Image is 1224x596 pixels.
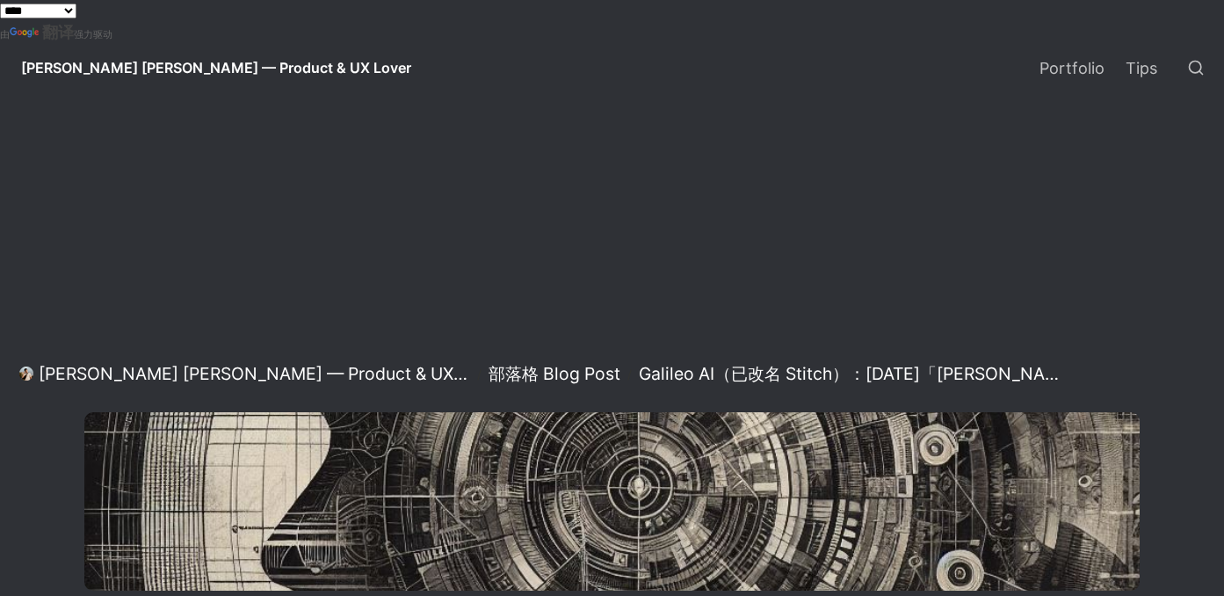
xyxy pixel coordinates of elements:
div: Galileo AI（已改名 Stitch）：[DATE]「[PERSON_NAME]」得最好的 AI 生成介面設計工具 [639,363,1070,384]
a: [PERSON_NAME] [PERSON_NAME] — Product & UX Lover [14,363,475,384]
div: [PERSON_NAME] [PERSON_NAME] — Product & UX Lover [39,363,470,384]
a: Portfolio [1029,43,1115,92]
div: 部落格 Blog Post [489,363,620,384]
a: Tips [1115,43,1168,92]
a: 翻译 [10,23,74,41]
img: Google 翻译 [10,27,42,40]
a: 部落格 Blog Post [483,363,626,384]
span: / [627,367,632,382]
span: [PERSON_NAME] [PERSON_NAME] — Product & UX Lover [21,59,411,76]
img: Galileo AI（已改名 Stitch）：2024 年「平衡」得最好的 AI 生成介面設計工具 [84,412,1140,591]
span: / [477,367,482,382]
iframe: Advertisement [85,101,1140,347]
a: Galileo AI（已改名 Stitch）：[DATE]「[PERSON_NAME]」得最好的 AI 生成介面設計工具 [634,363,1076,384]
a: [PERSON_NAME] [PERSON_NAME] — Product & UX Lover [7,43,425,92]
img: Daniel Lee — Product & UX Lover [19,367,33,381]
